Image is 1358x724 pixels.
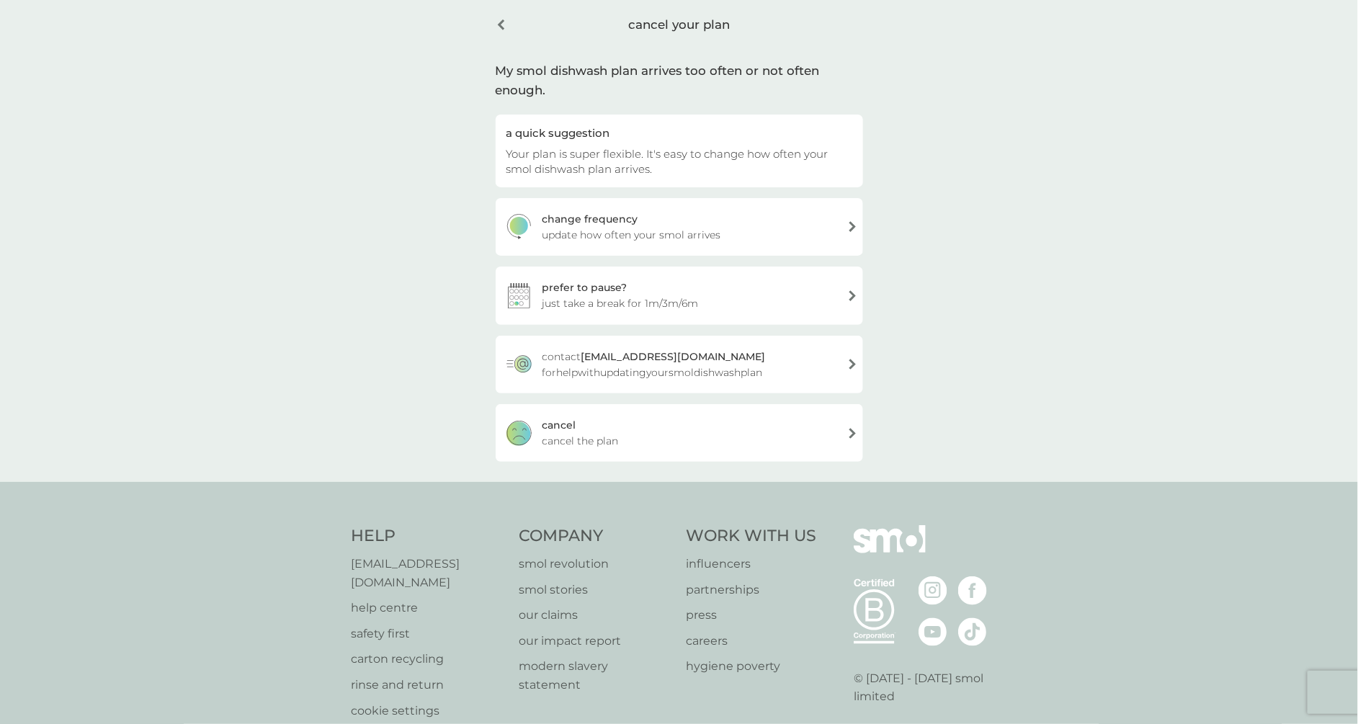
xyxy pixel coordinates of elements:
div: a quick suggestion [506,125,852,140]
div: change frequency [542,211,638,227]
img: visit the smol Tiktok page [958,617,987,646]
div: prefer to pause? [542,280,627,295]
a: our claims [519,606,672,625]
a: smol stories [519,581,672,599]
strong: [EMAIL_ADDRESS][DOMAIN_NAME] [581,350,766,363]
span: contact for help with updating your smol dishwash plan [542,349,836,380]
span: just take a break for 1m/3m/6m [542,295,699,311]
span: update how often your smol arrives [542,227,721,243]
a: hygiene poverty [687,657,817,676]
a: safety first [352,625,505,643]
a: cookie settings [352,702,505,720]
span: cancel the plan [542,433,619,449]
h4: Work With Us [687,525,817,548]
div: My smol dishwash plan arrives too often or not often enough. [496,61,863,100]
h4: Company [519,525,672,548]
div: cancel your plan [496,6,863,43]
img: visit the smol Instagram page [919,576,947,605]
a: [EMAIL_ADDRESS][DOMAIN_NAME] [352,555,505,591]
p: © [DATE] - [DATE] smol limited [854,669,1007,706]
a: partnerships [687,581,817,599]
span: Your plan is super flexible. It's easy to change how often your smol dishwash plan arrives. [506,147,828,176]
a: careers [687,632,817,651]
div: cancel [542,417,576,433]
a: carton recycling [352,650,505,669]
a: help centre [352,599,505,617]
a: press [687,606,817,625]
a: smol revolution [519,555,672,573]
a: influencers [687,555,817,573]
img: visit the smol Youtube page [919,617,947,646]
a: contact[EMAIL_ADDRESS][DOMAIN_NAME] forhelpwithupdatingyoursmoldishwashplan [496,336,863,393]
a: rinse and return [352,676,505,694]
h4: Help [352,525,505,548]
img: smol [854,525,926,574]
a: modern slavery statement [519,657,672,694]
a: our impact report [519,632,672,651]
img: visit the smol Facebook page [958,576,987,605]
